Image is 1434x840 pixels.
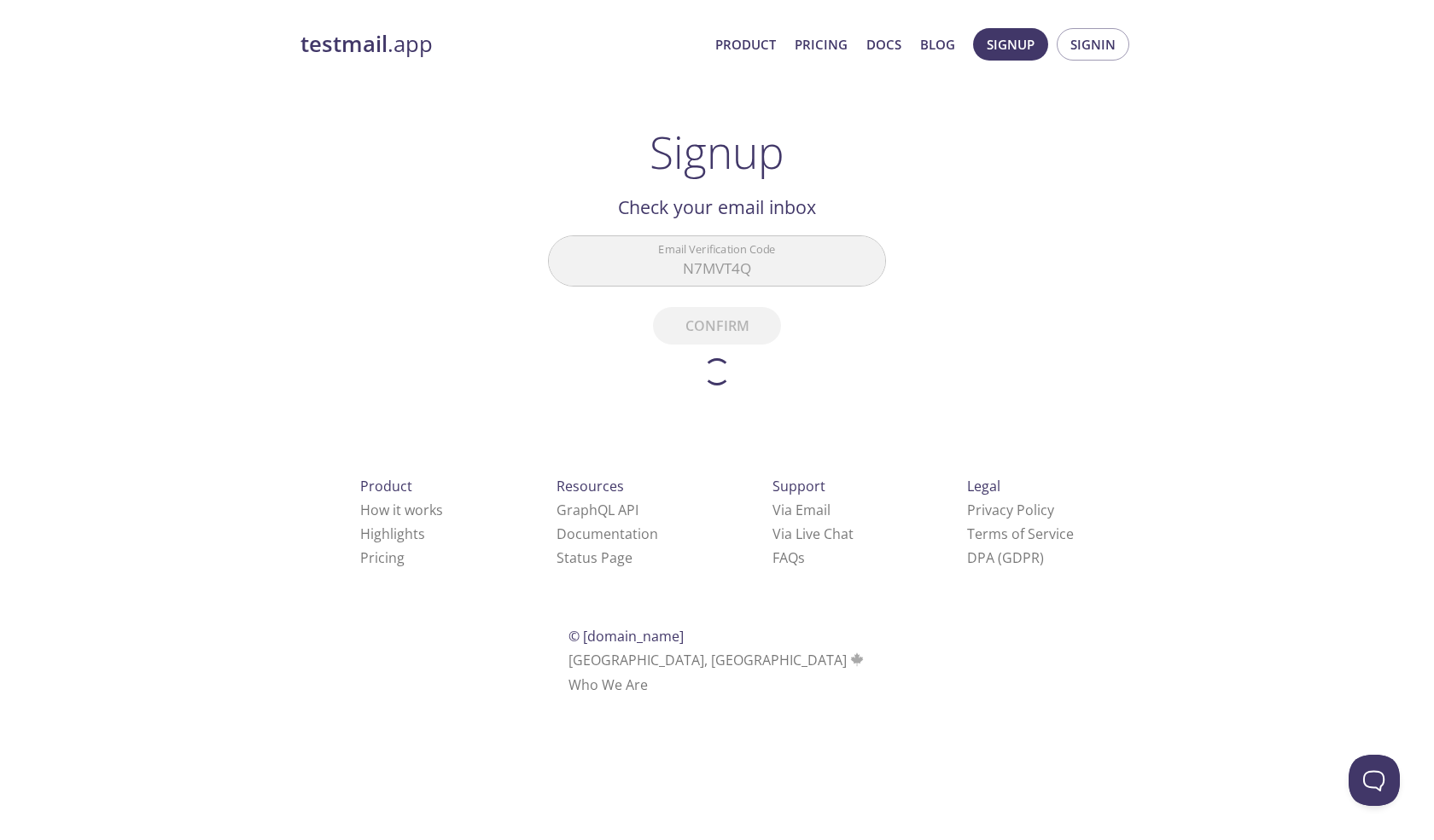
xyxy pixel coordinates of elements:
a: testmail.app [300,30,702,59]
a: Product [715,33,776,55]
span: Legal [967,477,1000,495]
a: Who We Are [568,675,648,694]
a: Via Live Chat [772,524,854,543]
span: Product [360,477,412,495]
span: © [DOMAIN_NAME] [568,627,684,646]
button: Signup [973,28,1048,61]
a: Privacy Policy [967,501,1054,519]
a: FAQ [772,548,805,567]
span: Signup [987,33,1035,55]
a: Blog [920,33,955,55]
button: Signin [1057,28,1129,61]
a: Pricing [360,548,405,567]
a: DPA (GDPR) [967,548,1044,567]
a: Status Page [557,548,632,567]
span: s [798,548,805,567]
a: Via Email [772,501,831,519]
span: [GEOGRAPHIC_DATA], [GEOGRAPHIC_DATA] [568,651,866,669]
iframe: Help Scout Beacon - Open [1349,755,1400,806]
a: Highlights [360,524,425,543]
span: Resources [557,477,624,495]
a: GraphQL API [557,501,638,519]
h1: Signup [650,126,784,177]
h2: Check your email inbox [548,193,886,222]
strong: testmail [300,29,388,59]
a: Docs [866,33,901,55]
a: How it works [360,501,443,519]
a: Pricing [795,33,848,55]
span: Support [772,477,825,495]
span: Signin [1070,33,1116,55]
a: Documentation [557,524,658,543]
a: Terms of Service [967,524,1074,543]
